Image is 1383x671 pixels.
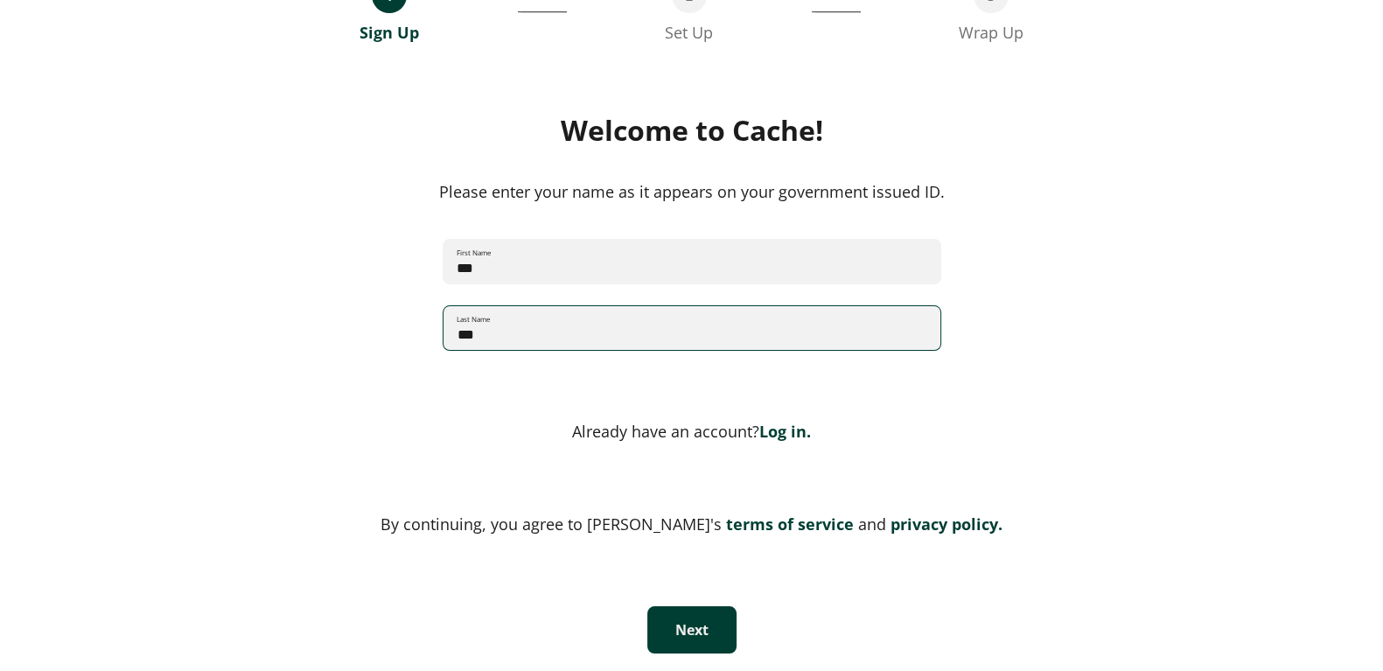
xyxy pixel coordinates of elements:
[665,22,713,43] div: Set Up
[759,421,811,442] a: Log in.
[959,22,1023,43] div: Wrap Up
[185,179,1199,204] div: Please enter your name as it appears on your government issued ID.
[185,113,1199,148] div: Welcome to Cache!
[185,421,1199,442] div: Already have an account?
[360,22,419,43] div: Sign Up
[457,248,492,258] label: First Name
[886,514,1002,535] a: privacy policy.
[185,512,1199,536] div: By continuing, you agree to [PERSON_NAME]'s and
[457,314,492,325] label: Last Name
[647,606,737,654] button: Next
[722,514,854,535] a: terms of service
